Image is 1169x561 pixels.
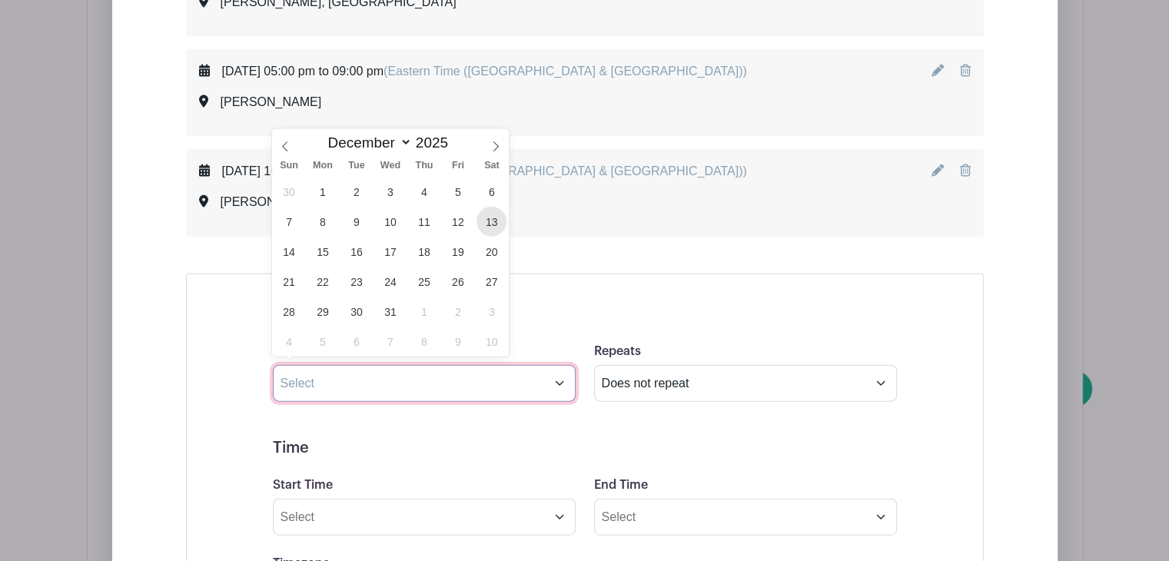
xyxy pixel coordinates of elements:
span: December 18, 2025 [409,237,439,267]
span: December 26, 2025 [443,267,473,297]
span: December 4, 2025 [409,177,439,207]
input: Select [273,499,576,536]
span: December 21, 2025 [274,267,304,297]
span: December 22, 2025 [307,267,337,297]
span: Sun [272,161,306,171]
div: [DATE] 05:00 pm to 09:00 pm [222,62,747,81]
span: December 28, 2025 [274,297,304,327]
span: January 8, 2026 [409,327,439,357]
label: End Time [594,478,648,493]
span: December 8, 2025 [307,207,337,237]
span: November 30, 2025 [274,177,304,207]
span: (Eastern Time ([GEOGRAPHIC_DATA] & [GEOGRAPHIC_DATA])) [384,164,747,178]
span: December 6, 2025 [477,177,506,207]
select: Month [320,134,411,151]
span: (Eastern Time ([GEOGRAPHIC_DATA] & [GEOGRAPHIC_DATA])) [384,65,747,78]
span: December 12, 2025 [443,207,473,237]
h5: Event Date [273,305,897,324]
input: Select [273,365,576,402]
span: December 27, 2025 [477,267,506,297]
span: Fri [441,161,475,171]
span: January 4, 2026 [274,327,304,357]
span: January 3, 2026 [477,297,506,327]
span: December 13, 2025 [477,207,506,237]
span: December 30, 2025 [341,297,371,327]
span: December 9, 2025 [341,207,371,237]
span: December 2, 2025 [341,177,371,207]
span: December 23, 2025 [341,267,371,297]
div: [PERSON_NAME] [221,93,322,111]
span: Mon [306,161,340,171]
span: December 29, 2025 [307,297,337,327]
span: January 7, 2026 [375,327,405,357]
span: Sat [475,161,509,171]
span: December 25, 2025 [409,267,439,297]
span: December 20, 2025 [477,237,506,267]
span: January 2, 2026 [443,297,473,327]
span: January 6, 2026 [341,327,371,357]
label: Repeats [594,344,641,359]
span: December 17, 2025 [375,237,405,267]
span: January 1, 2026 [409,297,439,327]
span: December 24, 2025 [375,267,405,297]
span: December 10, 2025 [375,207,405,237]
span: January 10, 2026 [477,327,506,357]
span: December 16, 2025 [341,237,371,267]
span: December 7, 2025 [274,207,304,237]
span: December 1, 2025 [307,177,337,207]
span: January 5, 2026 [307,327,337,357]
span: December 15, 2025 [307,237,337,267]
h5: Time [273,439,897,457]
span: December 3, 2025 [375,177,405,207]
span: December 14, 2025 [274,237,304,267]
span: December 19, 2025 [443,237,473,267]
label: Start Time [273,478,333,493]
span: December 11, 2025 [409,207,439,237]
span: Thu [407,161,441,171]
input: Year [412,134,460,151]
span: December 5, 2025 [443,177,473,207]
span: December 31, 2025 [375,297,405,327]
div: [PERSON_NAME], [PERSON_NAME] [221,193,430,211]
input: Select [594,499,897,536]
div: [DATE] 10:00 am to 02:00 pm [222,162,747,181]
span: Tue [340,161,374,171]
span: January 9, 2026 [443,327,473,357]
span: Wed [374,161,407,171]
